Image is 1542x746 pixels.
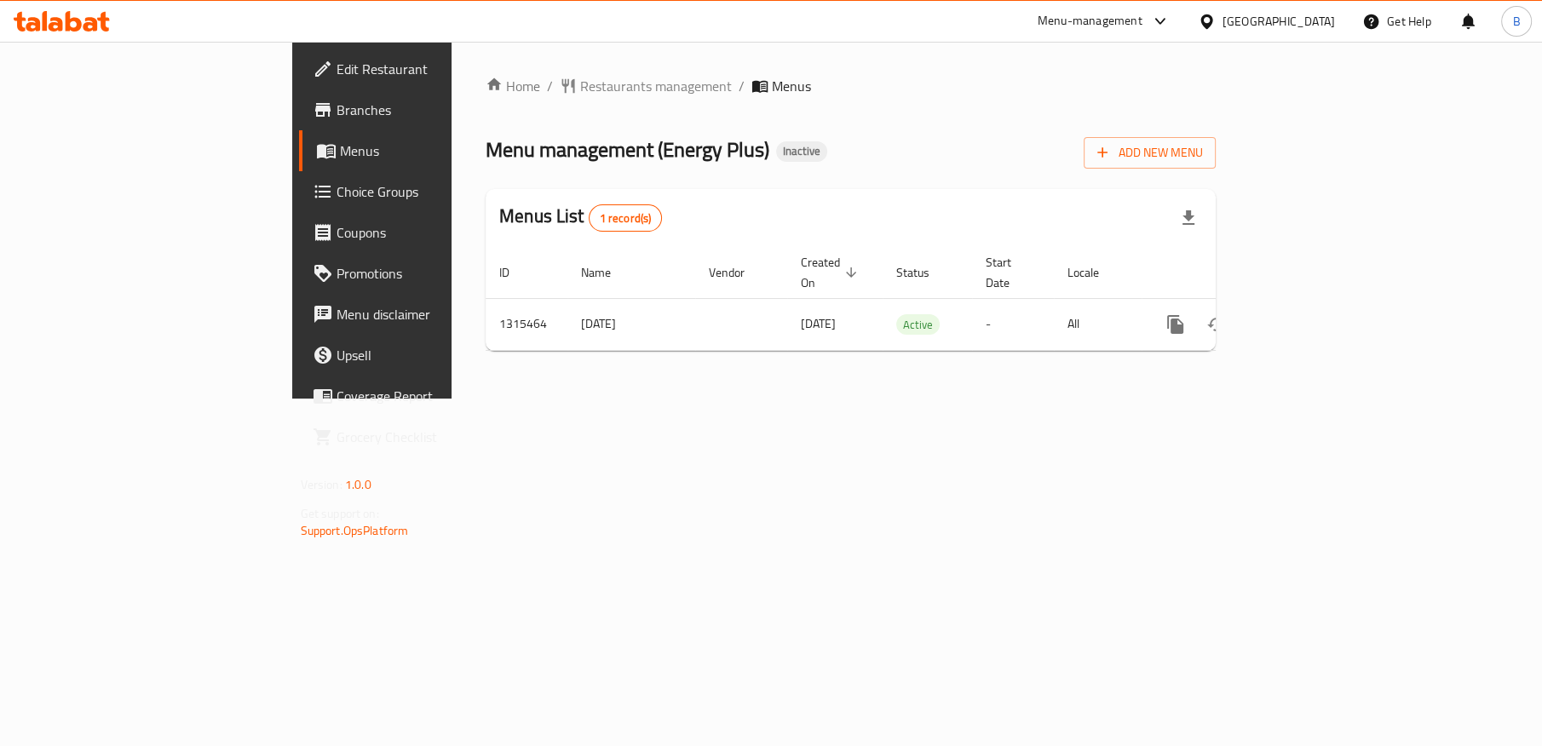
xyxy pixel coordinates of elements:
td: [DATE] [567,298,695,350]
span: Active [896,315,940,335]
td: All [1054,298,1142,350]
span: Choice Groups [337,181,536,202]
a: Restaurants management [560,76,732,96]
th: Actions [1142,247,1332,299]
span: Grocery Checklist [337,427,536,447]
span: 1 record(s) [590,210,662,227]
div: Menu-management [1038,11,1142,32]
span: Upsell [337,345,536,365]
span: [DATE] [801,313,836,335]
td: - [972,298,1054,350]
span: Menus [772,76,811,96]
span: ID [499,262,532,283]
span: Start Date [986,252,1033,293]
span: Promotions [337,263,536,284]
button: more [1155,304,1196,345]
span: 1.0.0 [345,473,371,496]
div: Total records count [589,204,663,232]
span: Menu management ( Energy Plus ) [486,130,769,169]
div: Export file [1168,198,1209,238]
span: Menus [340,141,536,161]
span: Created On [801,252,862,293]
span: Branches [337,100,536,120]
a: Menu disclaimer [299,294,549,335]
span: Name [581,262,633,283]
span: Version: [301,473,342,496]
nav: breadcrumb [486,76,1216,96]
a: Menus [299,130,549,171]
a: Grocery Checklist [299,416,549,457]
span: Edit Restaurant [337,59,536,79]
a: Support.OpsPlatform [301,519,409,542]
span: Add New Menu [1097,142,1202,164]
span: Coverage Report [337,386,536,406]
a: Choice Groups [299,171,549,212]
h2: Menus List [499,204,662,232]
table: enhanced table [486,247,1332,351]
span: Restaurants management [580,76,732,96]
span: Menu disclaimer [337,304,536,324]
span: Locale [1067,262,1121,283]
a: Edit Restaurant [299,49,549,89]
div: [GEOGRAPHIC_DATA] [1223,12,1335,31]
span: Status [896,262,952,283]
span: B [1512,12,1520,31]
span: Inactive [776,144,827,158]
a: Coupons [299,212,549,253]
span: Get support on: [301,502,379,525]
a: Branches [299,89,549,130]
a: Promotions [299,253,549,294]
li: / [547,76,553,96]
span: Vendor [709,262,767,283]
a: Upsell [299,335,549,376]
button: Add New Menu [1084,137,1216,169]
a: Coverage Report [299,376,549,416]
span: Coupons [337,222,536,243]
li: / [739,76,745,96]
div: Active [896,314,940,335]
